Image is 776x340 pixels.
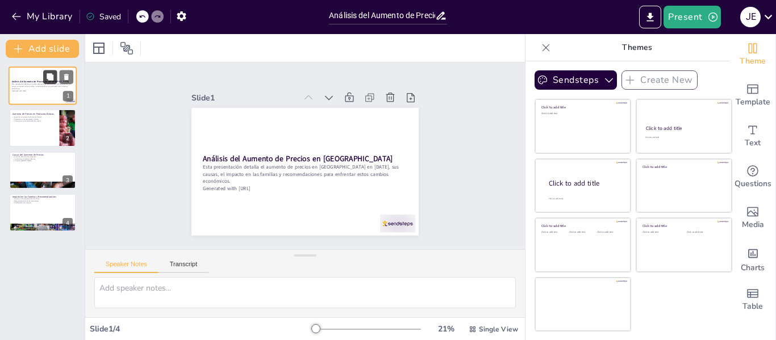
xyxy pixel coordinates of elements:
button: Present [664,6,720,28]
div: Add charts and graphs [730,238,775,279]
div: 4 [9,194,76,231]
button: Export to PowerPoint [639,6,661,28]
div: Click to add text [687,231,723,234]
button: Duplicate Slide [43,70,57,83]
span: Position [120,41,133,55]
div: Click to add body [549,198,620,200]
div: Click to add title [541,224,623,228]
p: Themes [555,34,719,61]
input: Insert title [329,7,435,24]
div: 1 [63,91,73,102]
span: Charts [741,262,765,274]
button: Delete Slide [60,70,73,83]
div: Slide 1 [191,93,296,103]
div: Click to add text [541,231,567,234]
div: Click to add title [643,224,724,228]
div: 2 [62,133,73,144]
button: My Library [9,7,77,26]
div: Add text boxes [730,116,775,157]
button: Speaker Notes [94,261,158,273]
p: Planificación de compras [12,202,73,204]
div: Click to add text [569,231,595,234]
button: Duplicate Slide [43,197,57,211]
button: Sendsteps [535,70,617,90]
button: Delete Slide [59,155,73,169]
span: Text [745,137,761,149]
div: Add images, graphics, shapes or video [730,198,775,238]
p: Aumento en precios de alimentos básicos [12,116,56,118]
p: Esta presentación detalla el aumento de precios en [GEOGRAPHIC_DATA] en [DATE], sus causas, el im... [203,163,407,184]
p: Afectación en el presupuesto familiar [12,117,56,120]
p: Impacto en las Familias y Recomendaciones [12,195,73,199]
p: Aumento del costo de transporte [12,156,73,158]
button: Delete Slide [59,197,73,211]
p: Esta presentación detalla el aumento de precios en [GEOGRAPHIC_DATA] en [DATE], sus causas, el im... [12,83,73,90]
div: Get real-time input from your audience [730,157,775,198]
div: j e [740,7,761,27]
button: Delete Slide [59,112,73,126]
div: 1 [9,66,77,105]
span: Questions [735,178,771,190]
button: Transcript [158,261,209,273]
span: Single View [479,325,518,334]
p: Recomendaciones de las autoridades [12,200,73,202]
div: Saved [86,11,121,22]
div: 4 [62,218,73,228]
span: Media [742,219,764,231]
div: Click to add text [541,112,623,115]
button: Duplicate Slide [43,155,57,169]
strong: Análisis del Aumento de Precios en [GEOGRAPHIC_DATA] [12,80,69,83]
button: Duplicate Slide [43,112,57,126]
button: Add slide [6,40,79,58]
div: Slide 1 / 4 [90,324,312,334]
div: Click to add title [549,179,621,188]
p: Condiciones climáticas adversas [12,158,73,160]
span: Table [742,300,763,313]
button: Create New [621,70,698,90]
p: Aumento de Precios en Productos Básicos [12,112,56,115]
div: Change the overall theme [730,34,775,75]
span: Template [736,96,770,108]
div: 21 % [432,324,460,334]
div: Add a table [730,279,775,320]
div: 2 [9,109,76,146]
p: Ajustes en los presupuestos familiares [12,198,73,200]
p: Variación [PERSON_NAME] [12,160,73,162]
button: j e [740,6,761,28]
div: Layout [90,39,108,57]
div: Click to add title [643,164,724,169]
div: 3 [9,152,76,189]
div: Click to add text [597,231,623,234]
div: Click to add text [645,136,721,139]
span: Theme [740,55,766,68]
p: Causas del Aumento de Precios [12,153,73,157]
div: Click to add title [646,125,721,132]
div: Add ready made slides [730,75,775,116]
p: Generated with [URL] [203,185,407,192]
p: Limitaciones en la capacidad de compra [12,120,56,122]
p: Generated with [URL] [12,90,73,92]
div: Click to add title [541,105,623,110]
div: 3 [62,175,73,186]
div: Click to add text [643,231,678,234]
strong: Análisis del Aumento de Precios en [GEOGRAPHIC_DATA] [203,153,393,163]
